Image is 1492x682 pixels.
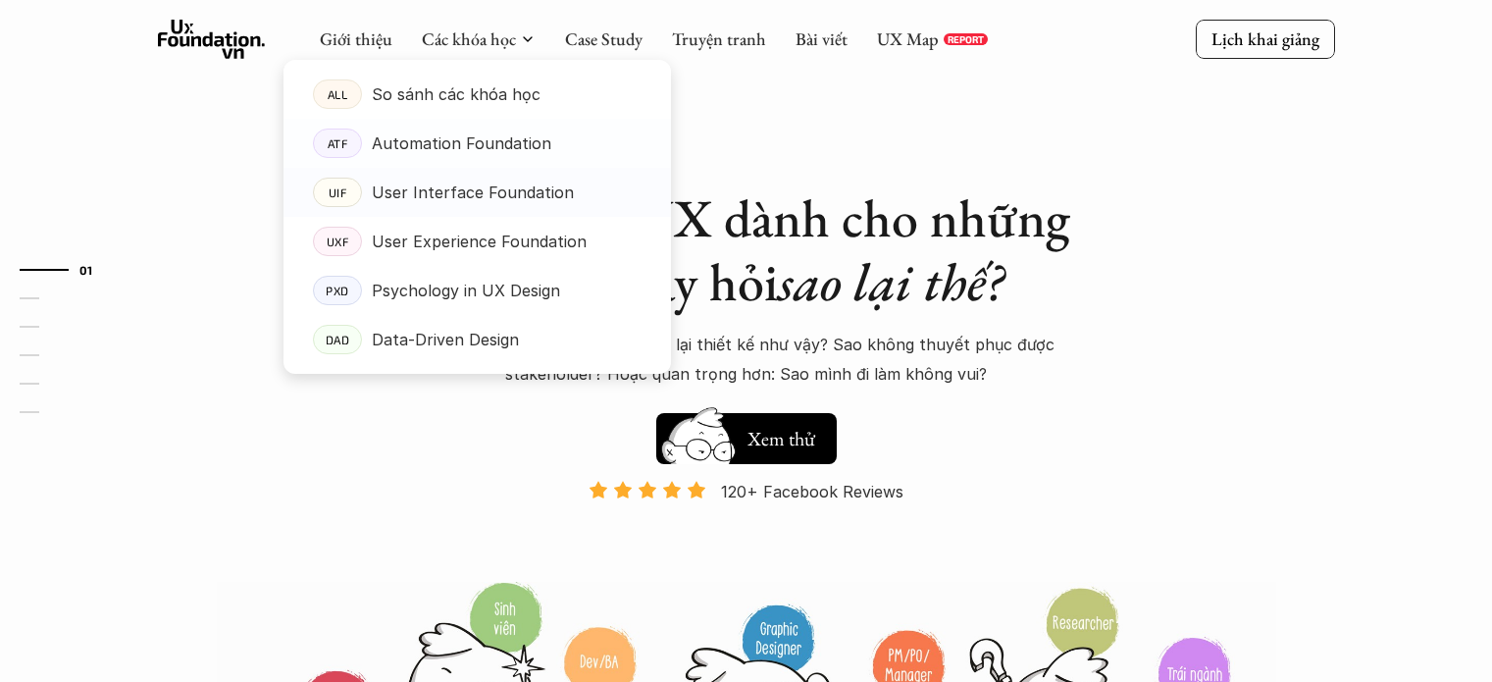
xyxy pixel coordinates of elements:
em: sao lại thế? [778,247,1003,316]
p: So sánh các khóa học [372,79,540,109]
a: 01 [20,258,113,282]
p: PXD [326,284,349,297]
a: Truyện tranh [672,27,766,50]
p: User Experience Foundation [372,227,587,256]
a: REPORT [944,33,988,45]
h5: Xem thử [745,425,817,452]
p: DAD [325,333,349,346]
a: Case Study [565,27,643,50]
h1: Khóa học UX dành cho những người hay hỏi [403,186,1090,314]
p: ALL [327,87,347,101]
p: UXF [326,235,348,248]
a: UIFUser Interface Foundation [283,168,671,217]
p: REPORT [948,33,984,45]
p: Lịch khai giảng [1211,27,1319,50]
p: Psychology in UX Design [372,276,560,305]
a: UXFUser Experience Foundation [283,217,671,266]
a: Xem thử [656,403,837,464]
a: Bài viết [796,27,848,50]
a: DADData-Driven Design [283,315,671,364]
p: UIF [328,185,346,199]
p: Data-Driven Design [372,325,519,354]
a: Lịch khai giảng [1196,20,1335,58]
a: Giới thiệu [320,27,392,50]
a: ATFAutomation Foundation [283,119,671,168]
a: ALLSo sánh các khóa học [283,70,671,119]
p: Automation Foundation [372,129,551,158]
strong: 01 [79,263,93,277]
a: 120+ Facebook Reviews [572,480,921,579]
p: Sao lại làm tính năng này? Sao lại thiết kế như vậy? Sao không thuyết phục được stakeholder? Hoặc... [403,330,1090,390]
a: UX Map [877,27,939,50]
a: PXDPsychology in UX Design [283,266,671,315]
p: 120+ Facebook Reviews [721,477,903,506]
p: ATF [327,136,347,150]
p: User Interface Foundation [372,178,574,207]
a: Các khóa học [422,27,516,50]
